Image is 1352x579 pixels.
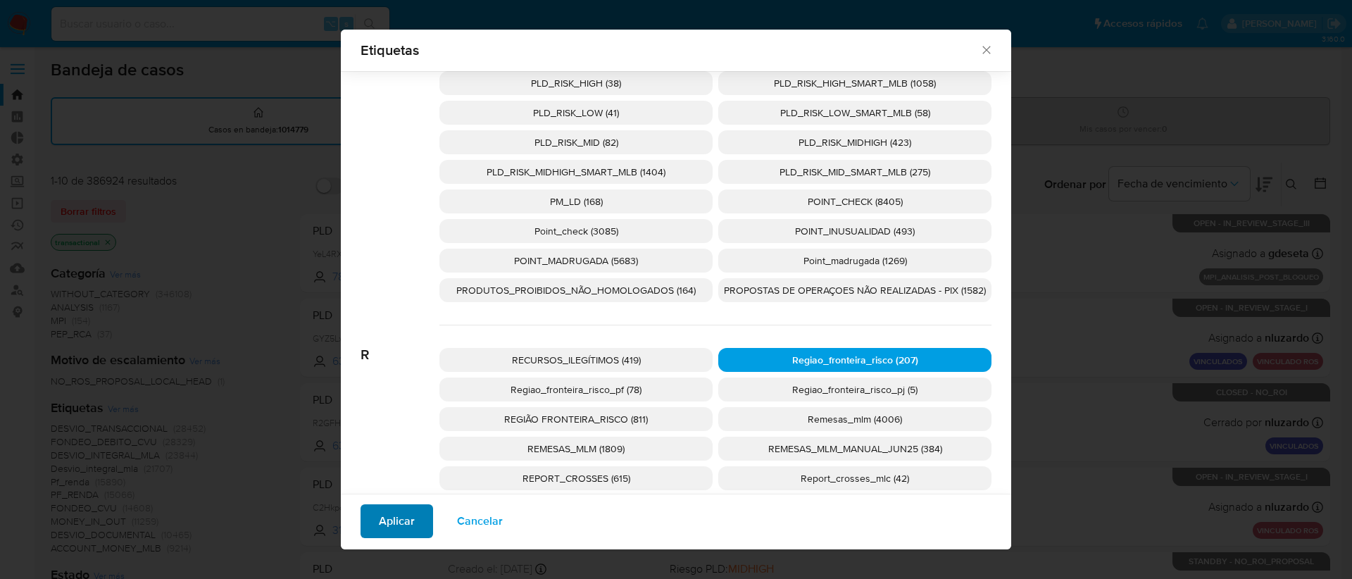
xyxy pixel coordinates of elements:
span: PLD_RISK_MIDHIGH_SMART_MLB (1404) [487,165,665,179]
div: REPORT_CROSSES (615) [439,466,713,490]
span: REPORT_CROSSES (615) [522,471,630,485]
span: Point_madrugada (1269) [803,254,907,268]
span: PLD_RISK_MIDHIGH (423) [799,135,911,149]
button: Aplicar [361,504,433,538]
div: Point_check (3085) [439,219,713,243]
span: PLD_RISK_HIGH_SMART_MLB (1058) [774,76,936,90]
span: POINT_MADRUGADA (5683) [514,254,638,268]
div: Regiao_fronteira_risco (207) [718,348,991,372]
span: PLD_RISK_MID_SMART_MLB (275) [780,165,930,179]
div: REMESAS_MLM (1809) [439,437,713,461]
span: RECURSOS_ILEGÍTIMOS (419) [512,353,641,367]
div: Report_crosses_mlc (42) [718,466,991,490]
div: REMESAS_MLM_MANUAL_JUN25 (384) [718,437,991,461]
div: Regiao_fronteira_risco_pf (78) [439,378,713,401]
span: PLD_RISK_MID (82) [534,135,618,149]
div: PLD_RISK_MIDHIGH (423) [718,130,991,154]
button: Cancelar [439,504,521,538]
div: Point_madrugada (1269) [718,249,991,273]
span: Regiao_fronteira_risco_pf (78) [511,382,641,397]
button: Cerrar [979,43,992,56]
div: POINT_MADRUGADA (5683) [439,249,713,273]
span: Cancelar [457,506,503,537]
div: POINT_INUSUALIDAD (493) [718,219,991,243]
span: PROPOSTAS DE OPERAÇOES NÃO REALIZADAS - PIX (1582) [724,283,986,297]
span: PLD_RISK_LOW_SMART_MLB (58) [780,106,930,120]
div: POINT_CHECK (8405) [718,189,991,213]
div: PLD_RISK_HIGH (38) [439,71,713,95]
span: Etiquetas [361,43,979,57]
div: PLD_RISK_HIGH_SMART_MLB (1058) [718,71,991,95]
span: PLD_RISK_LOW (41) [533,106,619,120]
div: PLD_RISK_LOW (41) [439,101,713,125]
div: REGIÃO FRONTEIRA_RISCO (811) [439,407,713,431]
span: REGIÃO FRONTEIRA_RISCO (811) [504,412,648,426]
div: PLD_RISK_MIDHIGH_SMART_MLB (1404) [439,160,713,184]
div: PRODUTOS_PROIBIDOS_NÃO_HOMOLOGADOS (164) [439,278,713,302]
span: Report_crosses_mlc (42) [801,471,909,485]
span: Regiao_fronteira_risco_pj (5) [792,382,918,397]
div: PROPOSTAS DE OPERAÇOES NÃO REALIZADAS - PIX (1582) [718,278,991,302]
span: Aplicar [379,506,415,537]
span: REMESAS_MLM_MANUAL_JUN25 (384) [768,442,942,456]
span: POINT_CHECK (8405) [808,194,903,208]
div: PLD_RISK_MID_SMART_MLB (275) [718,160,991,184]
div: PLD_RISK_MID (82) [439,130,713,154]
div: Regiao_fronteira_risco_pj (5) [718,378,991,401]
div: Remesas_mlm (4006) [718,407,991,431]
span: PRODUTOS_PROIBIDOS_NÃO_HOMOLOGADOS (164) [456,283,696,297]
span: R [361,325,439,363]
div: RECURSOS_ILEGÍTIMOS (419) [439,348,713,372]
span: Remesas_mlm (4006) [808,412,902,426]
span: Regiao_fronteira_risco (207) [792,353,918,367]
div: PM_LD (168) [439,189,713,213]
span: Point_check (3085) [534,224,618,238]
span: PM_LD (168) [550,194,603,208]
span: REMESAS_MLM (1809) [527,442,625,456]
span: POINT_INUSUALIDAD (493) [795,224,915,238]
div: PLD_RISK_LOW_SMART_MLB (58) [718,101,991,125]
span: PLD_RISK_HIGH (38) [531,76,621,90]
